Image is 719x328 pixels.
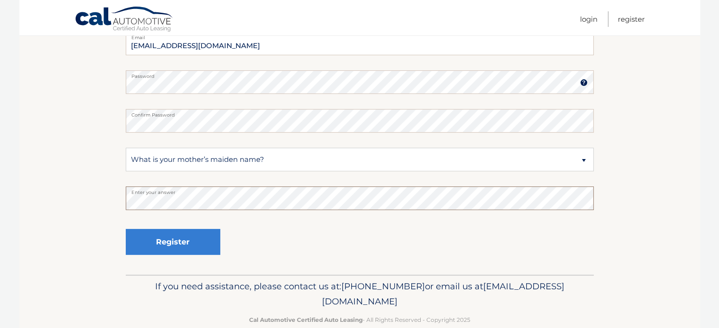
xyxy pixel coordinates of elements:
[126,32,594,55] input: Email
[341,281,425,292] span: [PHONE_NUMBER]
[132,315,588,325] p: - All Rights Reserved - Copyright 2025
[322,281,564,307] span: [EMAIL_ADDRESS][DOMAIN_NAME]
[126,109,594,117] label: Confirm Password
[580,11,598,27] a: Login
[580,79,588,86] img: tooltip.svg
[126,186,594,194] label: Enter your answer
[618,11,645,27] a: Register
[126,70,594,78] label: Password
[249,316,363,323] strong: Cal Automotive Certified Auto Leasing
[75,6,174,34] a: Cal Automotive
[126,229,220,255] button: Register
[132,279,588,309] p: If you need assistance, please contact us at: or email us at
